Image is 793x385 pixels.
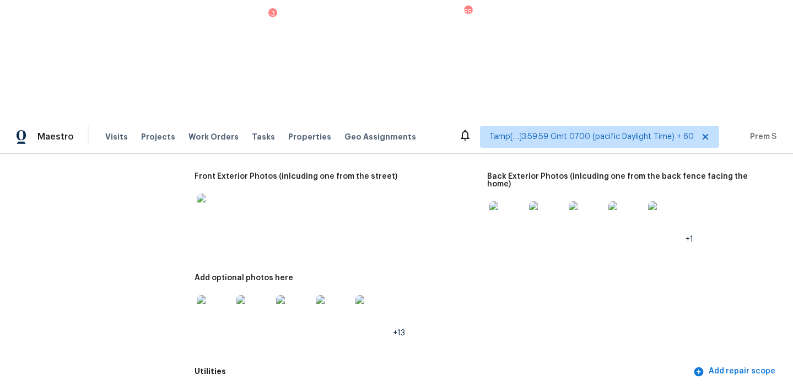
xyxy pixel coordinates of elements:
h5: Add optional photos here [195,274,293,282]
span: Projects [141,131,175,142]
span: +13 [393,329,405,337]
span: Work Orders [188,131,239,142]
span: Properties [288,131,331,142]
span: Add repair scope [695,365,775,378]
h5: Utilities [195,366,691,377]
span: +1 [686,236,693,243]
span: Tamp[…]3:59:59 Gmt 0700 (pacific Daylight Time) + 60 [489,131,694,142]
span: Prem S [746,131,776,142]
h5: Front Exterior Photos (inlcuding one from the street) [195,173,397,180]
span: Visits [105,131,128,142]
button: Add repair scope [691,361,780,382]
h5: Back Exterior Photos (inlcuding one from the back fence facing the home) [487,173,771,188]
span: Tasks [252,133,275,141]
span: Maestro [37,131,74,142]
span: Geo Assignments [344,131,416,142]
